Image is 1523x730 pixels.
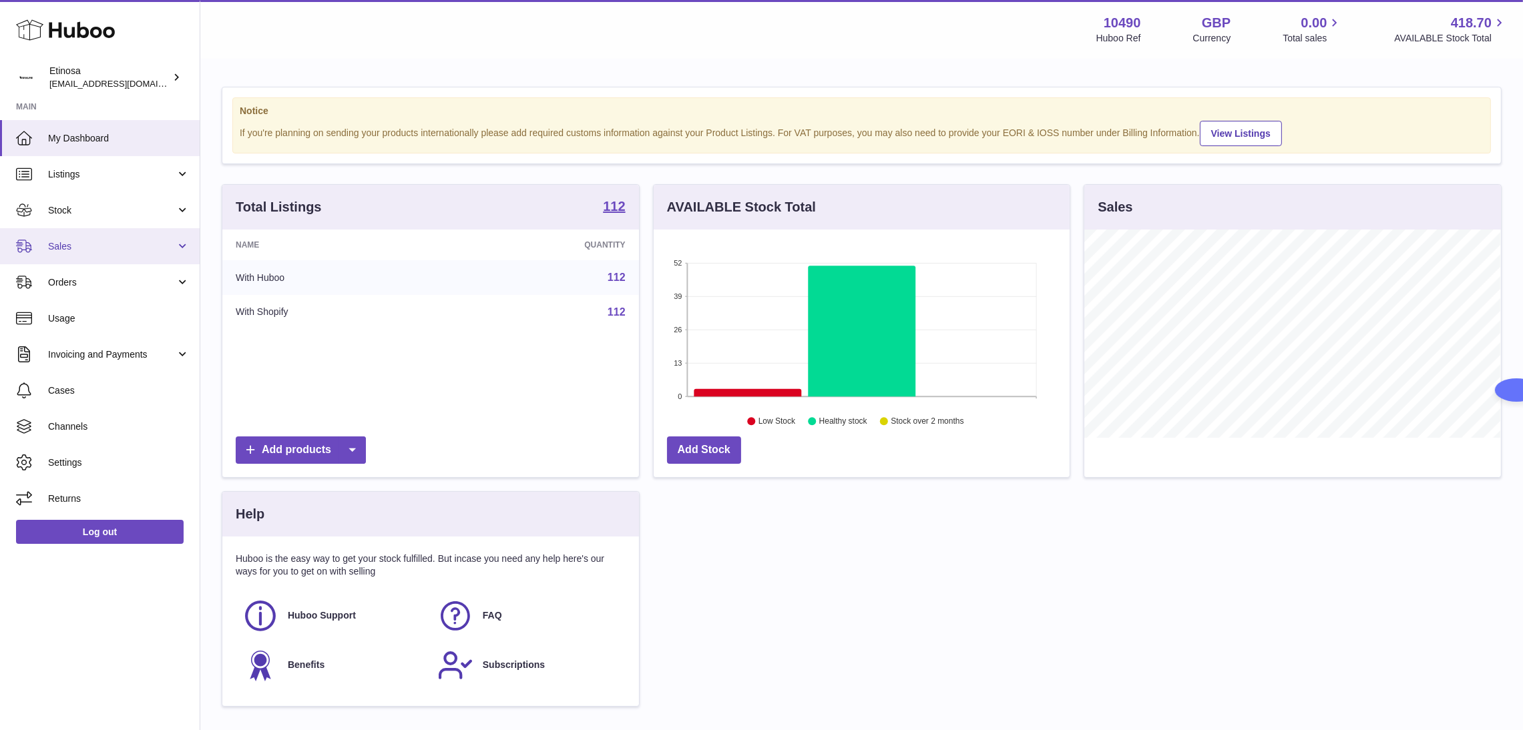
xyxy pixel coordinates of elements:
[16,67,36,87] img: Wolphuk@gmail.com
[674,326,682,334] text: 26
[48,456,190,469] span: Settings
[222,230,447,260] th: Name
[1104,14,1141,32] strong: 10490
[288,659,324,671] span: Benefits
[222,260,447,295] td: With Huboo
[483,659,545,671] span: Subscriptions
[242,647,424,683] a: Benefits
[437,647,619,683] a: Subscriptions
[236,436,366,464] a: Add products
[667,436,741,464] a: Add Stock
[603,200,625,216] a: 112
[1098,198,1132,216] h3: Sales
[222,295,447,330] td: With Shopify
[1394,14,1507,45] a: 418.70 AVAILABLE Stock Total
[678,392,682,400] text: 0
[1193,32,1231,45] div: Currency
[48,420,190,433] span: Channels
[674,292,682,300] text: 39
[1096,32,1141,45] div: Huboo Ref
[447,230,638,260] th: Quantity
[48,492,190,505] span: Returns
[1394,32,1507,45] span: AVAILABLE Stock Total
[49,65,170,90] div: Etinosa
[48,132,190,145] span: My Dashboard
[674,259,682,267] text: 52
[236,553,626,578] p: Huboo is the easy way to get your stock fulfilled. But incase you need any help here's our ways f...
[288,609,356,622] span: Huboo Support
[758,417,796,426] text: Low Stock
[1301,14,1327,32] span: 0.00
[608,306,626,318] a: 112
[1283,14,1342,45] a: 0.00 Total sales
[1202,14,1231,32] strong: GBP
[236,198,322,216] h3: Total Listings
[1451,14,1492,32] span: 418.70
[16,520,184,544] a: Log out
[48,240,176,253] span: Sales
[437,598,619,634] a: FAQ
[242,598,424,634] a: Huboo Support
[49,78,196,89] span: [EMAIL_ADDRESS][DOMAIN_NAME]
[891,417,963,426] text: Stock over 2 months
[48,204,176,217] span: Stock
[674,359,682,367] text: 13
[240,119,1484,146] div: If you're planning on sending your products internationally please add required customs informati...
[603,200,625,213] strong: 112
[236,505,264,523] h3: Help
[48,168,176,181] span: Listings
[483,609,502,622] span: FAQ
[667,198,816,216] h3: AVAILABLE Stock Total
[819,417,868,426] text: Healthy stock
[48,276,176,289] span: Orders
[48,312,190,325] span: Usage
[1200,121,1282,146] a: View Listings
[608,272,626,283] a: 112
[48,384,190,397] span: Cases
[240,105,1484,117] strong: Notice
[1283,32,1342,45] span: Total sales
[48,348,176,361] span: Invoicing and Payments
